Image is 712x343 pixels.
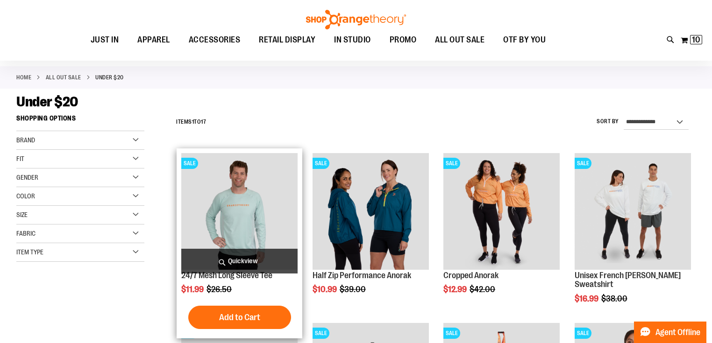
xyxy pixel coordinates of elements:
[313,328,329,339] span: SALE
[181,271,272,280] a: 24/7 Mesh Long Sleeve Tee
[443,158,460,169] span: SALE
[259,29,315,50] span: RETAIL DISPLAY
[177,148,302,338] div: product
[634,322,706,343] button: Agent Offline
[137,29,170,50] span: APPAREL
[16,73,31,82] a: Home
[91,29,119,50] span: JUST IN
[16,136,35,144] span: Brand
[181,153,298,271] a: Main Image of 1457095SALE
[313,153,429,271] a: Half Zip Performance AnorakSALE
[443,285,468,294] span: $12.99
[503,29,546,50] span: OTF BY YOU
[189,29,241,50] span: ACCESSORIES
[575,153,691,271] a: Unisex French Terry Crewneck Sweatshirt primary imageSALE
[443,328,460,339] span: SALE
[176,115,206,129] h2: Items to
[435,29,484,50] span: ALL OUT SALE
[575,294,600,303] span: $16.99
[192,119,194,125] span: 1
[334,29,371,50] span: IN STUDIO
[692,35,700,44] span: 10
[575,328,591,339] span: SALE
[16,211,28,218] span: Size
[575,153,691,269] img: Unisex French Terry Crewneck Sweatshirt primary image
[305,10,407,29] img: Shop Orangetheory
[188,306,291,329] button: Add to Cart
[181,153,298,269] img: Main Image of 1457095
[601,294,629,303] span: $38.00
[181,249,298,273] a: Quickview
[470,285,497,294] span: $42.00
[46,73,81,82] a: ALL OUT SALE
[16,174,38,181] span: Gender
[308,148,434,318] div: product
[597,118,619,126] label: Sort By
[575,271,681,289] a: Unisex French [PERSON_NAME] Sweatshirt
[201,119,206,125] span: 17
[340,285,367,294] span: $39.00
[16,192,35,200] span: Color
[443,271,498,280] a: Cropped Anorak
[313,158,329,169] span: SALE
[16,94,78,110] span: Under $20
[206,285,233,294] span: $26.50
[655,328,700,337] span: Agent Offline
[390,29,417,50] span: PROMO
[16,155,24,162] span: Fit
[575,158,591,169] span: SALE
[313,285,338,294] span: $10.99
[16,110,144,131] strong: Shopping Options
[313,271,411,280] a: Half Zip Performance Anorak
[313,153,429,269] img: Half Zip Performance Anorak
[439,148,564,318] div: product
[443,153,560,271] a: Cropped Anorak primary imageSALE
[95,73,124,82] strong: Under $20
[219,312,260,322] span: Add to Cart
[181,285,205,294] span: $11.99
[570,148,696,327] div: product
[16,230,36,237] span: Fabric
[181,158,198,169] span: SALE
[443,153,560,269] img: Cropped Anorak primary image
[16,248,43,256] span: Item Type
